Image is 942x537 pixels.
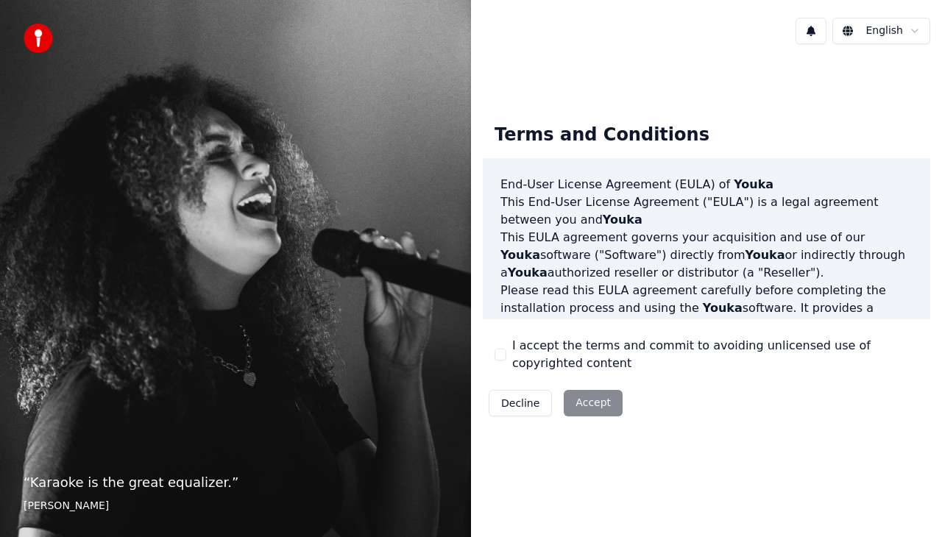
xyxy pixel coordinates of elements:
span: Youka [500,248,540,262]
button: Decline [489,390,552,416]
p: This End-User License Agreement ("EULA") is a legal agreement between you and [500,193,913,229]
span: Youka [508,266,548,280]
p: Please read this EULA agreement carefully before completing the installation process and using th... [500,282,913,352]
label: I accept the terms and commit to avoiding unlicensed use of copyrighted content [512,337,918,372]
span: Youka [734,177,773,191]
p: “ Karaoke is the great equalizer. ” [24,472,447,493]
span: Youka [603,213,642,227]
h3: End-User License Agreement (EULA) of [500,176,913,193]
img: youka [24,24,53,53]
span: Youka [605,319,645,332]
footer: [PERSON_NAME] [24,499,447,513]
p: This EULA agreement governs your acquisition and use of our software ("Software") directly from o... [500,229,913,282]
span: Youka [746,248,785,262]
div: Terms and Conditions [483,112,721,159]
span: Youka [703,301,743,315]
